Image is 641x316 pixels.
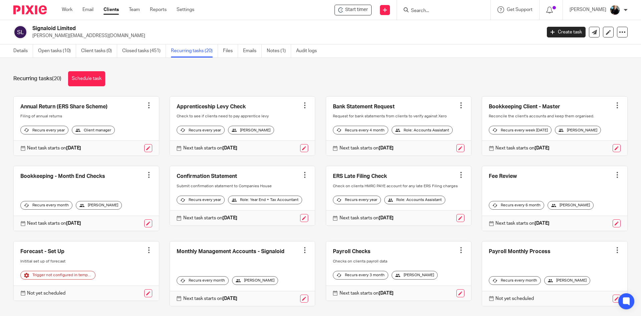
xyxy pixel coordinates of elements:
[340,145,394,151] p: Next task starts on
[548,201,594,210] div: [PERSON_NAME]
[32,25,436,32] h2: Signaloid Limited
[570,6,606,13] p: [PERSON_NAME]
[183,295,237,302] p: Next task starts on
[27,220,81,227] p: Next task starts on
[68,71,105,86] a: Schedule task
[296,44,322,58] a: Audit logs
[27,290,65,297] p: Not yet scheduled
[384,196,445,204] div: Role: Accounts Assistant
[340,290,394,297] p: Next task starts on
[62,6,72,13] a: Work
[495,220,550,227] p: Next task starts on
[495,295,534,302] p: Not yet scheduled
[82,6,93,13] a: Email
[489,201,544,210] div: Recurs every 6 month
[27,145,81,151] p: Next task starts on
[122,44,166,58] a: Closed tasks (451)
[340,215,394,221] p: Next task starts on
[150,6,167,13] a: Reports
[392,271,438,280] div: [PERSON_NAME]
[20,271,95,280] div: Trigger not configured in template
[223,44,238,58] a: Files
[13,75,61,82] h1: Recurring tasks
[379,291,394,296] strong: [DATE]
[535,146,550,150] strong: [DATE]
[410,8,470,14] input: Search
[555,126,601,134] div: [PERSON_NAME]
[222,216,237,220] strong: [DATE]
[66,146,81,150] strong: [DATE]
[333,196,381,204] div: Recurs every year
[228,196,302,204] div: Role: Year End + Tax Accountant
[76,201,122,210] div: [PERSON_NAME]
[177,196,225,204] div: Recurs every year
[177,276,229,285] div: Recurs every month
[535,221,550,226] strong: [DATE]
[232,276,278,285] div: [PERSON_NAME]
[379,146,394,150] strong: [DATE]
[333,271,388,280] div: Recurs every 3 month
[547,27,586,37] a: Create task
[345,6,368,13] span: Start timer
[228,126,274,134] div: [PERSON_NAME]
[81,44,117,58] a: Client tasks (0)
[103,6,119,13] a: Clients
[489,126,552,134] div: Recurs every week [DATE]
[20,201,72,210] div: Recurs every month
[507,7,532,12] span: Get Support
[222,146,237,150] strong: [DATE]
[177,126,225,134] div: Recurs every year
[392,126,453,134] div: Role: Accounts Assistant
[129,6,140,13] a: Team
[66,221,81,226] strong: [DATE]
[13,5,47,14] img: Pixie
[13,25,27,39] img: svg%3E
[610,5,620,15] img: nicky-partington.jpg
[38,44,76,58] a: Open tasks (10)
[489,276,541,285] div: Recurs every month
[495,145,550,151] p: Next task starts on
[243,44,262,58] a: Emails
[20,126,68,134] div: Recurs every year
[222,296,237,301] strong: [DATE]
[177,6,194,13] a: Settings
[32,32,537,39] p: [PERSON_NAME][EMAIL_ADDRESS][DOMAIN_NAME]
[52,76,61,81] span: (20)
[544,276,590,285] div: [PERSON_NAME]
[171,44,218,58] a: Recurring tasks (20)
[267,44,291,58] a: Notes (1)
[379,216,394,220] strong: [DATE]
[72,126,115,134] div: Client manager
[183,145,237,151] p: Next task starts on
[335,5,372,15] div: Signaloid Limited
[13,44,33,58] a: Details
[333,126,388,134] div: Recurs every 4 month
[183,215,237,221] p: Next task starts on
